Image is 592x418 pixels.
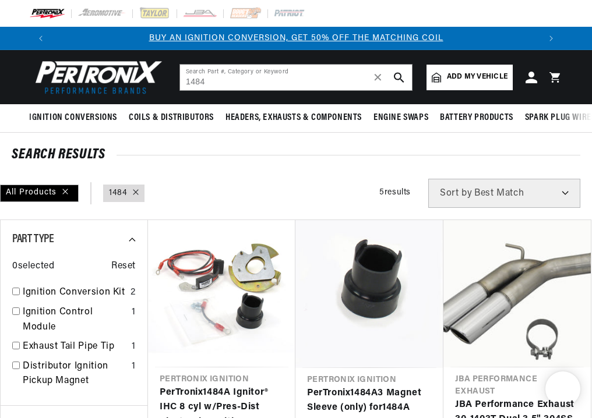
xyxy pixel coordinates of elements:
[23,339,127,355] a: Exhaust Tail Pipe Tip
[149,34,443,42] a: BUY AN IGNITION CONVERSION, GET 50% OFF THE MATCHING COIL
[540,27,563,50] button: Translation missing: en.sections.announcements.next_announcement
[52,32,540,45] div: 1 of 3
[368,104,434,132] summary: Engine Swaps
[23,359,127,389] a: Distributor Ignition Pickup Magnet
[129,112,214,124] span: Coils & Distributors
[447,72,508,83] span: Add my vehicle
[29,104,123,132] summary: Ignition Conversions
[428,179,580,208] select: Sort by
[111,259,136,274] span: Reset
[123,104,220,132] summary: Coils & Distributors
[29,112,117,124] span: Ignition Conversions
[180,65,412,90] input: Search Part #, Category or Keyword
[427,65,513,90] a: Add my vehicle
[440,112,513,124] span: Battery Products
[434,104,519,132] summary: Battery Products
[23,285,126,300] a: Ignition Conversion Kit
[132,305,136,320] div: 1
[12,259,54,274] span: 0 selected
[12,233,54,245] span: Part Type
[109,187,127,200] a: 1484
[132,339,136,355] div: 1
[23,305,127,335] a: Ignition Control Module
[225,112,362,124] span: Headers, Exhausts & Components
[12,149,580,161] div: SEARCH RESULTS
[440,189,472,198] span: Sort by
[379,188,411,197] span: 5 results
[386,65,412,90] button: search button
[132,359,136,374] div: 1
[29,27,52,50] button: Translation missing: en.sections.announcements.previous_announcement
[131,285,136,300] div: 2
[29,57,163,97] img: Pertronix
[52,32,540,45] div: Announcement
[373,112,428,124] span: Engine Swaps
[220,104,368,132] summary: Headers, Exhausts & Components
